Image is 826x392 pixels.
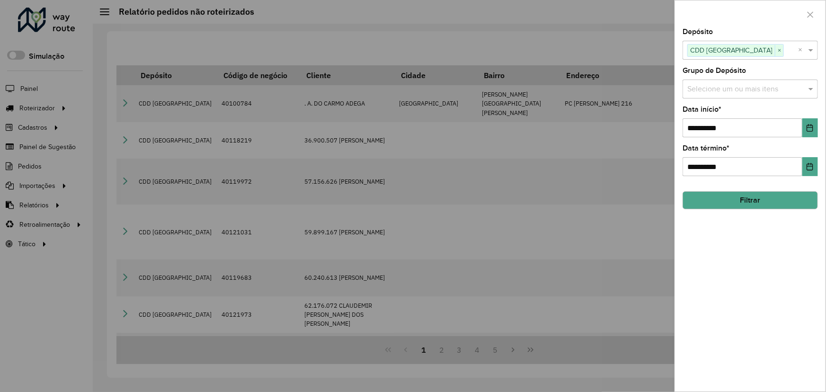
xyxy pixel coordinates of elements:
[683,191,818,209] button: Filtrar
[802,118,818,137] button: Choose Date
[688,45,775,56] span: CDD [GEOGRAPHIC_DATA]
[775,45,783,56] span: ×
[683,65,746,76] label: Grupo de Depósito
[802,157,818,176] button: Choose Date
[798,45,806,56] span: Clear all
[683,26,713,37] label: Depósito
[683,143,729,154] label: Data término
[683,104,721,115] label: Data início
